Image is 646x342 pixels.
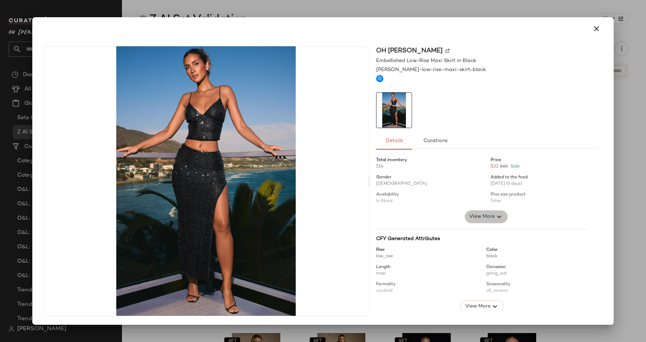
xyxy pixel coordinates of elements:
[460,300,504,313] button: View More
[44,46,368,316] img: 10833_Black_Danica_6.jpg
[376,93,412,128] img: 10833_Black_Danica_6.jpg
[465,210,508,223] button: View More
[376,235,588,243] div: CFY Generated Attributes
[376,57,476,65] span: Embellished Low-Rise Maxi Skirt in Black
[376,66,486,74] span: [PERSON_NAME]-low-rise-maxi-skirt-black
[423,138,448,144] span: Curations
[469,212,495,221] span: View More
[465,302,491,311] span: View More
[445,49,450,53] img: svg%3e
[385,138,403,144] span: Details
[376,46,443,56] span: Oh [PERSON_NAME]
